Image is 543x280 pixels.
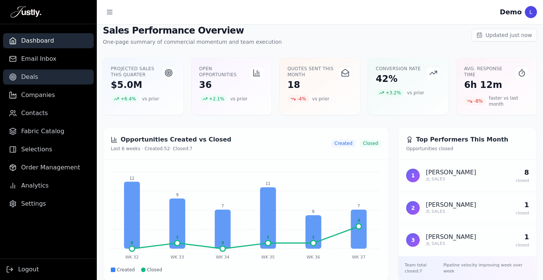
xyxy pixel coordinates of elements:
div: L [525,6,537,18]
span: Email Inbox [21,54,56,63]
span: Analytics [21,181,49,190]
p: closed [516,178,529,184]
p: $5.0M [111,79,161,91]
p: [PERSON_NAME] [426,201,476,209]
h1: Sales Performance Overview [103,25,282,37]
span: Closed [360,140,381,147]
p: [PERSON_NAME] [426,169,476,176]
a: Settings [3,196,94,211]
span: vs prior [230,96,247,102]
text: 1 [312,235,315,239]
text: 7 [222,204,224,208]
p: Sales [426,176,476,183]
span: Companies [21,91,55,100]
p: 1 [516,232,529,242]
div: Closed [141,267,162,273]
img: Justly Logo [11,6,41,18]
p: Opportunities closed [406,146,529,152]
text: WK 37 [352,255,366,260]
text: WK 34 [216,255,230,260]
span: Contacts [21,109,48,118]
span: Fabric Catalog [21,127,64,136]
span: Team total closed: 7 [405,262,443,275]
span: Selections [21,145,52,154]
span: + 6.4 % [111,95,139,103]
p: 42% [376,73,421,85]
a: Dashboard [3,33,94,48]
p: 8 [516,167,529,178]
text: 1 [267,235,270,239]
p: 1 [516,200,529,210]
p: Sales [426,209,476,215]
a: Contacts [3,106,94,121]
div: Demo [500,7,522,17]
p: Sales [426,241,476,247]
a: Email Inbox [3,51,94,66]
text: WK 32 [125,255,139,260]
p: Open Opportunities [199,66,250,78]
p: closed [516,210,529,217]
span: Created [332,140,356,147]
a: Analytics [3,178,94,193]
span: + 2.1 % [199,95,228,103]
span: vs prior [407,90,424,96]
span: vs prior [142,96,159,102]
span: + 3.2 % [376,89,404,97]
text: 9 [176,193,178,197]
a: Order Management [3,160,94,175]
h2: Top Performers This Month [406,135,529,144]
a: Deals [3,69,94,85]
a: Selections [3,142,94,157]
div: Created [111,267,135,273]
text: WK 35 [261,255,275,260]
p: 6h 12m [464,79,515,91]
span: vs prior [312,96,329,102]
div: 1 [406,169,420,182]
p: Quotes Sent This Month [287,66,338,78]
p: Projected Sales This Quarter [111,66,161,78]
span: Logout [18,265,39,274]
p: Avg. Response Time [464,66,515,78]
button: Logout [6,265,39,274]
span: Order Management [21,163,80,172]
p: Last 6 weeks · Created: 52 · Closed: 7 [111,146,231,152]
text: 0 [131,241,133,245]
text: WK 33 [171,255,184,260]
text: 6 [312,209,315,214]
span: Settings [21,199,46,208]
a: Fabric Catalog [3,124,94,139]
a: Companies [3,88,94,103]
div: 3 [406,233,420,247]
span: -8 % [464,97,486,105]
span: Pipeline velocity improving week over week [444,262,531,275]
p: [PERSON_NAME] [426,233,476,241]
p: closed [516,242,529,249]
span: faster vs last month [489,95,529,107]
text: WK 36 [307,255,320,260]
span: Updated just now [486,31,532,39]
h2: Opportunities Created vs Closed [111,135,231,144]
span: Deals [21,72,38,82]
div: 2 [406,201,420,215]
p: Conversion Rate [376,66,421,72]
button: Toggle sidebar [103,5,116,19]
text: 0 [222,241,224,245]
p: 18 [287,79,338,91]
span: -4 % [287,95,309,103]
text: 12 [130,176,135,180]
text: 7 [358,204,360,208]
text: 11 [266,182,271,186]
text: 4 [358,218,360,223]
text: 1 [176,235,179,239]
span: Dashboard [21,36,54,45]
p: One-page summary of commercial momentum and team execution [103,38,282,46]
p: 36 [199,79,250,91]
